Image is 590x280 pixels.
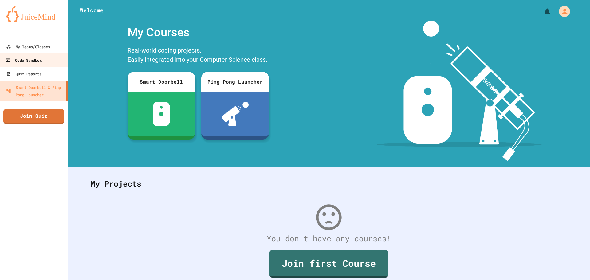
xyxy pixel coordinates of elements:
div: Code Sandbox [5,57,41,64]
img: ppl-with-ball.png [222,102,249,126]
div: You don't have any courses! [85,233,573,244]
img: sdb-white.svg [153,102,170,126]
a: Join Quiz [3,109,64,124]
img: banner-image-my-projects.png [377,21,542,161]
div: My Courses [124,21,272,44]
div: My Account [553,4,572,18]
div: Real-world coding projects. Easily integrated into your Computer Science class. [124,44,272,67]
div: My Notifications [532,6,553,17]
div: My Projects [85,172,573,196]
div: Ping Pong Launcher [201,72,269,92]
div: Quiz Reports [6,70,41,77]
img: logo-orange.svg [6,6,61,22]
a: Join first Course [269,250,388,278]
div: Smart Doorbell & Ping Pong Launcher [6,84,64,98]
div: Smart Doorbell [128,72,195,92]
div: My Teams/Classes [6,43,50,50]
